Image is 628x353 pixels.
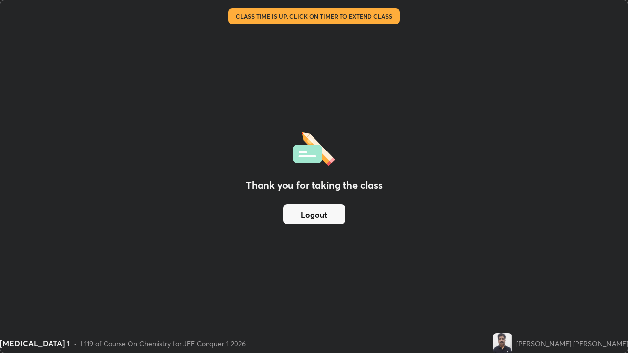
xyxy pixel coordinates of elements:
[516,338,628,349] div: [PERSON_NAME] [PERSON_NAME]
[283,204,345,224] button: Logout
[81,338,246,349] div: L119 of Course On Chemistry for JEE Conquer 1 2026
[293,129,335,166] img: offlineFeedback.1438e8b3.svg
[246,178,383,193] h2: Thank you for taking the class
[493,333,512,353] img: b65781c8e2534093a3cbb5d1d1b042d9.jpg
[74,338,77,349] div: •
